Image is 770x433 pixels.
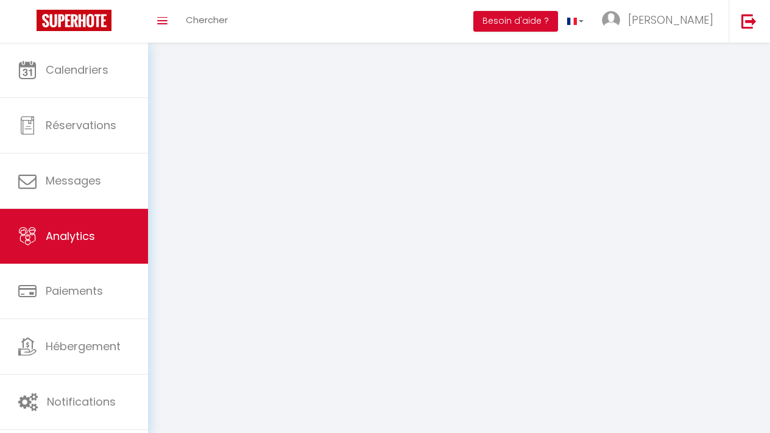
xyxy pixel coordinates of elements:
img: ... [602,11,620,29]
span: Paiements [46,283,103,298]
img: logout [741,13,757,29]
span: Réservations [46,118,116,133]
span: Chercher [186,13,228,26]
button: Besoin d'aide ? [473,11,558,32]
span: Notifications [47,394,116,409]
iframe: Chat [718,378,761,424]
span: Hébergement [46,339,121,354]
img: Super Booking [37,10,111,31]
span: Analytics [46,228,95,244]
span: Calendriers [46,62,108,77]
span: [PERSON_NAME] [628,12,713,27]
span: Messages [46,173,101,188]
button: Ouvrir le widget de chat LiveChat [10,5,46,41]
